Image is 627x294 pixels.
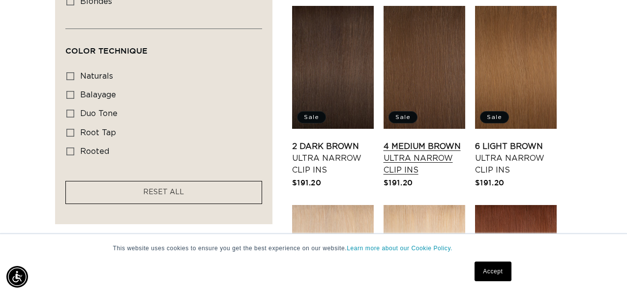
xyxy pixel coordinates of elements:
a: 2 Dark Brown Ultra Narrow Clip Ins [292,141,374,176]
span: root tap [80,129,116,137]
div: Accessibility Menu [6,266,28,288]
span: balayage [80,91,116,99]
a: 6 Light Brown Ultra Narrow Clip Ins [475,141,557,176]
a: Learn more about our Cookie Policy. [347,245,452,252]
a: 4 Medium Brown Ultra Narrow Clip Ins [384,141,465,176]
span: naturals [80,72,113,80]
span: rooted [80,147,109,155]
summary: Color Technique (0 selected) [65,29,262,64]
span: RESET ALL [143,189,184,196]
p: This website uses cookies to ensure you get the best experience on our website. [113,244,514,253]
a: Accept [475,262,511,281]
a: RESET ALL [143,186,184,199]
span: Color Technique [65,46,148,55]
span: duo tone [80,110,118,118]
